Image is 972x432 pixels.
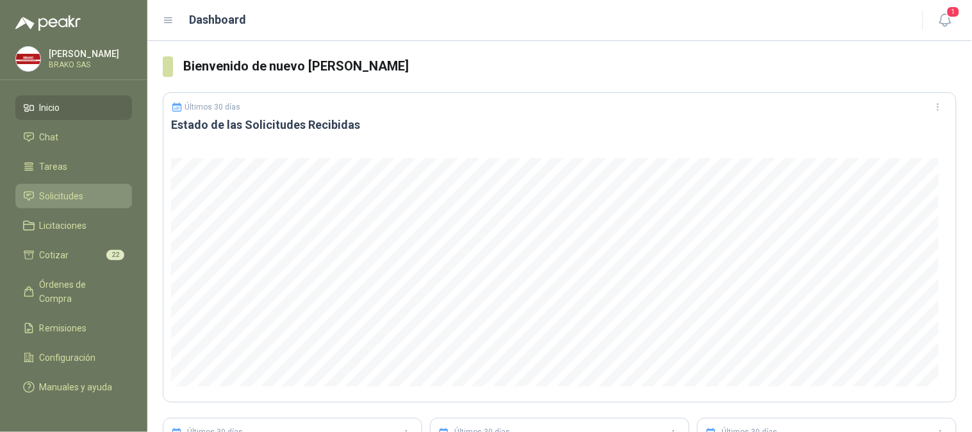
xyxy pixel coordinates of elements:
[934,9,957,32] button: 1
[15,184,132,208] a: Solicitudes
[15,213,132,238] a: Licitaciones
[15,243,132,267] a: Cotizar22
[40,380,113,394] span: Manuales y ayuda
[40,351,96,365] span: Configuración
[40,101,60,115] span: Inicio
[106,250,124,260] span: 22
[185,103,241,112] p: Últimos 30 días
[946,6,960,18] span: 1
[40,189,84,203] span: Solicitudes
[15,96,132,120] a: Inicio
[15,272,132,311] a: Órdenes de Compra
[40,321,87,335] span: Remisiones
[16,47,40,71] img: Company Logo
[40,219,87,233] span: Licitaciones
[40,248,69,262] span: Cotizar
[40,130,59,144] span: Chat
[15,375,132,399] a: Manuales y ayuda
[15,125,132,149] a: Chat
[49,61,129,69] p: BRAKO SAS
[40,160,68,174] span: Tareas
[183,56,957,76] h3: Bienvenido de nuevo [PERSON_NAME]
[49,49,129,58] p: [PERSON_NAME]
[15,154,132,179] a: Tareas
[40,278,120,306] span: Órdenes de Compra
[15,316,132,340] a: Remisiones
[15,345,132,370] a: Configuración
[15,15,81,31] img: Logo peakr
[171,117,948,133] h3: Estado de las Solicitudes Recibidas
[190,11,247,29] h1: Dashboard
